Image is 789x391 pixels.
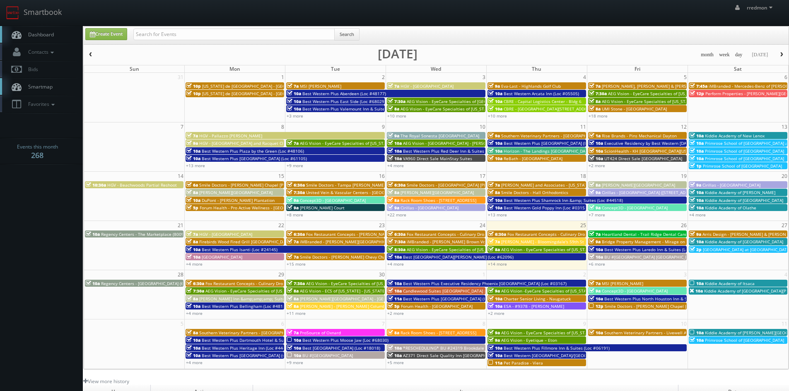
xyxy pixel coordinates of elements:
span: 7a [589,231,601,237]
span: Favorites [24,101,57,108]
span: 8a [186,330,198,336]
img: smartbook-logo.png [6,6,19,19]
span: 10a [690,205,704,211]
span: 10a [690,133,704,139]
span: 10a [388,156,402,161]
span: 7:30a [388,98,405,104]
span: 8a [388,106,399,112]
span: Eva-Last - Highlands Golf Club [501,83,561,89]
span: UT424 Direct Sale [GEOGRAPHIC_DATA] [604,156,682,161]
span: Fox Restaurant Concepts - [PERSON_NAME] Cocina - [GEOGRAPHIC_DATA] [306,231,451,237]
span: Kiddie Academy of [GEOGRAPHIC_DATA] [705,197,783,203]
span: Kiddie Academy of Olathe [705,205,756,211]
span: Southern Veterinary Partners - Livewell Animal Urgent Care of [GEOGRAPHIC_DATA] [604,330,770,336]
span: Primrose School of [GEOGRAPHIC_DATA] [705,156,784,161]
span: 8a [388,330,399,336]
span: [PERSON_NAME][GEOGRAPHIC_DATA] [401,190,474,195]
span: 10a [690,288,703,294]
span: 11a [488,360,502,366]
span: 9a [690,231,701,237]
span: [PERSON_NAME] - [PERSON_NAME] Columbus Circle [300,303,402,309]
span: 9a [287,205,299,211]
span: ProSource of Oxnard [300,330,341,336]
span: 10a [287,337,301,343]
span: 6:30a [287,182,305,188]
span: 10a [690,190,704,195]
span: Regency Centers - The Marketplace (80099) [101,231,188,237]
span: 12p [690,91,704,96]
span: DuPont - [PERSON_NAME] Plantation [202,197,275,203]
button: Search [334,28,360,41]
span: Rack Room Shoes - [STREET_ADDRESS] [401,197,476,203]
span: 10a [589,140,603,146]
button: day [732,50,746,60]
span: ScionHealth - KH [GEOGRAPHIC_DATA][US_STATE] [604,148,702,154]
span: Forum Health - Pro Active Wellness - [GEOGRAPHIC_DATA] [200,205,314,211]
span: 10a [186,345,200,351]
span: 6:30a [488,231,506,237]
span: Southern Veterinary Partners - [GEOGRAPHIC_DATA][PERSON_NAME] [501,133,637,139]
span: 10a [690,330,704,336]
span: 10a [488,91,502,96]
span: 10a [690,197,704,203]
span: 9a [488,337,500,343]
span: 10a [488,345,502,351]
span: 8a [287,288,299,294]
span: Best Western Plus [GEOGRAPHIC_DATA] (Loc #61105) [202,156,307,161]
span: 10a [86,281,100,286]
span: 10a [488,353,502,358]
span: [PERSON_NAME][GEOGRAPHIC_DATA] - [GEOGRAPHIC_DATA] [300,296,417,302]
span: AZ371 Direct Sale Quality Inn [GEOGRAPHIC_DATA] [403,353,504,358]
span: 10a [388,281,402,286]
span: Sun [130,65,139,72]
span: 10a [690,281,704,286]
span: 10a [186,156,200,161]
span: Charter Senior Living - Naugatuck [504,296,571,302]
a: +4 more [689,212,706,218]
span: 7a [488,239,500,245]
span: 9a [589,239,601,245]
span: Fox Restaurant Concepts - Culinary Dropout - [GEOGRAPHIC_DATA] [205,281,336,286]
span: 6a [186,182,198,188]
a: +15 more [287,261,306,267]
a: +4 more [387,163,404,168]
span: 10a [287,91,301,96]
span: AEG Vision - EyeCare Specialties of [US_STATE] - A1A Family EyeCare [407,247,542,252]
span: Rack Room Shoes - [STREET_ADDRESS] [401,330,476,336]
span: 10a [589,296,603,302]
span: 10a [287,98,301,104]
span: 10a [388,353,402,358]
span: Horizon - The Landings [GEOGRAPHIC_DATA] [504,148,591,154]
span: 5p [388,303,400,309]
span: Best Western Plus Plaza by the Green (Loc #48106) [202,148,304,154]
a: +10 more [488,113,507,119]
a: +6 more [589,261,605,267]
span: 9a [690,182,701,188]
span: Primrose School of [GEOGRAPHIC_DATA] [705,148,784,154]
span: 10a [488,98,502,104]
span: United Vein & Vascular Centers - [GEOGRAPHIC_DATA] [306,190,413,195]
span: 7:30a [186,288,204,294]
button: [DATE] [749,50,771,60]
a: +13 more [488,212,507,218]
span: [PERSON_NAME], [PERSON_NAME] & [PERSON_NAME], LLC - [GEOGRAPHIC_DATA] [602,83,761,89]
span: BU #[GEOGRAPHIC_DATA] [GEOGRAPHIC_DATA] [604,254,697,260]
span: HGV - [GEOGRAPHIC_DATA] [199,231,252,237]
a: +2 more [387,310,404,316]
span: 9a [589,190,601,195]
span: Best [GEOGRAPHIC_DATA] (Loc #18018) [302,345,380,351]
span: [PERSON_NAME][GEOGRAPHIC_DATA] [199,190,273,195]
span: 9a [488,330,500,336]
span: Kiddie Academy of [PERSON_NAME] [705,190,775,195]
span: 8a [488,247,500,252]
span: HGV - Beachwoods Partial Reshoot [107,182,177,188]
span: Southern Veterinary Partners - [GEOGRAPHIC_DATA] [199,330,302,336]
span: CBRE - [GEOGRAPHIC_DATA][STREET_ADDRESS][GEOGRAPHIC_DATA] [504,106,636,112]
span: Best Western Plus Fillmore Inn & Suites (Loc #06191) [504,345,610,351]
span: Fox Restaurant Concepts - Culinary Dropout - [GEOGRAPHIC_DATA] [407,231,538,237]
span: Regency Centers - [GEOGRAPHIC_DATA] (63020) [101,281,195,286]
a: +9 more [287,360,303,365]
span: Smile Doctors - [PERSON_NAME] Chapel [PERSON_NAME] Orthodontics [605,303,745,309]
span: Cirillas - [GEOGRAPHIC_DATA] ([STREET_ADDRESS]) [602,190,701,195]
span: Best Western [GEOGRAPHIC_DATA]/[GEOGRAPHIC_DATA] (Loc #05785) [504,353,642,358]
